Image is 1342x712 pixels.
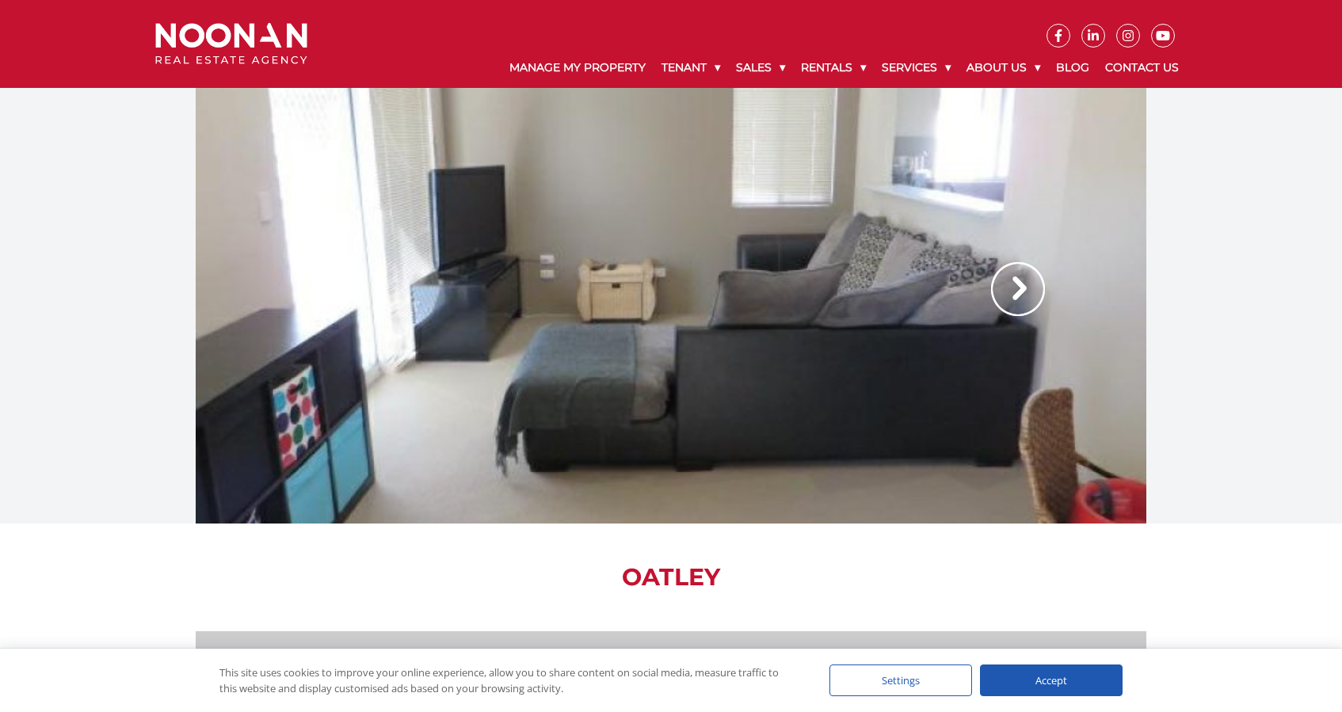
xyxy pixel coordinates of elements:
[654,48,728,88] a: Tenant
[829,664,972,696] div: Settings
[874,48,959,88] a: Services
[728,48,793,88] a: Sales
[1048,48,1097,88] a: Blog
[219,664,798,696] div: This site uses cookies to improve your online experience, allow you to share content on social me...
[959,48,1048,88] a: About Us
[297,262,351,316] img: Arrow slider
[974,647,1111,667] p: Property ID: 1P6765
[196,563,1146,592] h1: OATLEY
[793,48,874,88] a: Rentals
[155,23,307,65] img: Noonan Real Estate Agency
[1097,48,1187,88] a: Contact Us
[501,48,654,88] a: Manage My Property
[980,664,1123,696] div: Accept
[991,262,1045,316] img: Arrow slider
